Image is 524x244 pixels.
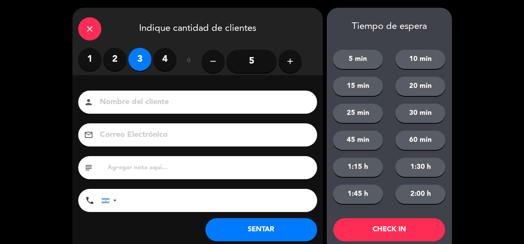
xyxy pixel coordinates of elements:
button: 60 min [395,131,445,150]
div: Tiempo de espera [327,21,452,32]
div: Argentina: +54 [102,189,119,212]
input: Correo Electrónico [99,128,307,142]
button: 25 min [333,104,383,123]
div: Indique cantidad de clientes [72,8,323,48]
i: remove [208,57,218,66]
button: remove [202,50,225,73]
button: 30 min [395,104,445,123]
i: subject [84,163,93,172]
button: 5 min [333,50,383,69]
button: 15 min [333,77,383,96]
i: email [84,130,93,140]
button: add [279,50,302,73]
label: 3 [128,48,151,71]
input: Agregar nota aquí... [107,162,311,173]
label: 2 [103,48,126,71]
div: ó [176,48,202,75]
button: 1:15 h [333,158,383,177]
button: 1:45 h [333,185,383,204]
button: 45 min [333,131,383,150]
label: 1 [78,48,101,71]
i: close [85,24,94,34]
button: 20 min [395,77,445,96]
i: phone [85,196,94,205]
i: add [286,57,295,66]
button: 1:30 h [395,158,445,177]
button: 2:00 h [395,185,445,204]
i: person [84,98,93,107]
button: 10 min [395,50,445,69]
input: Nombre del cliente [99,96,307,109]
button: CHECK IN [333,218,445,241]
button: SENTAR [205,218,317,241]
label: 4 [153,48,176,71]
